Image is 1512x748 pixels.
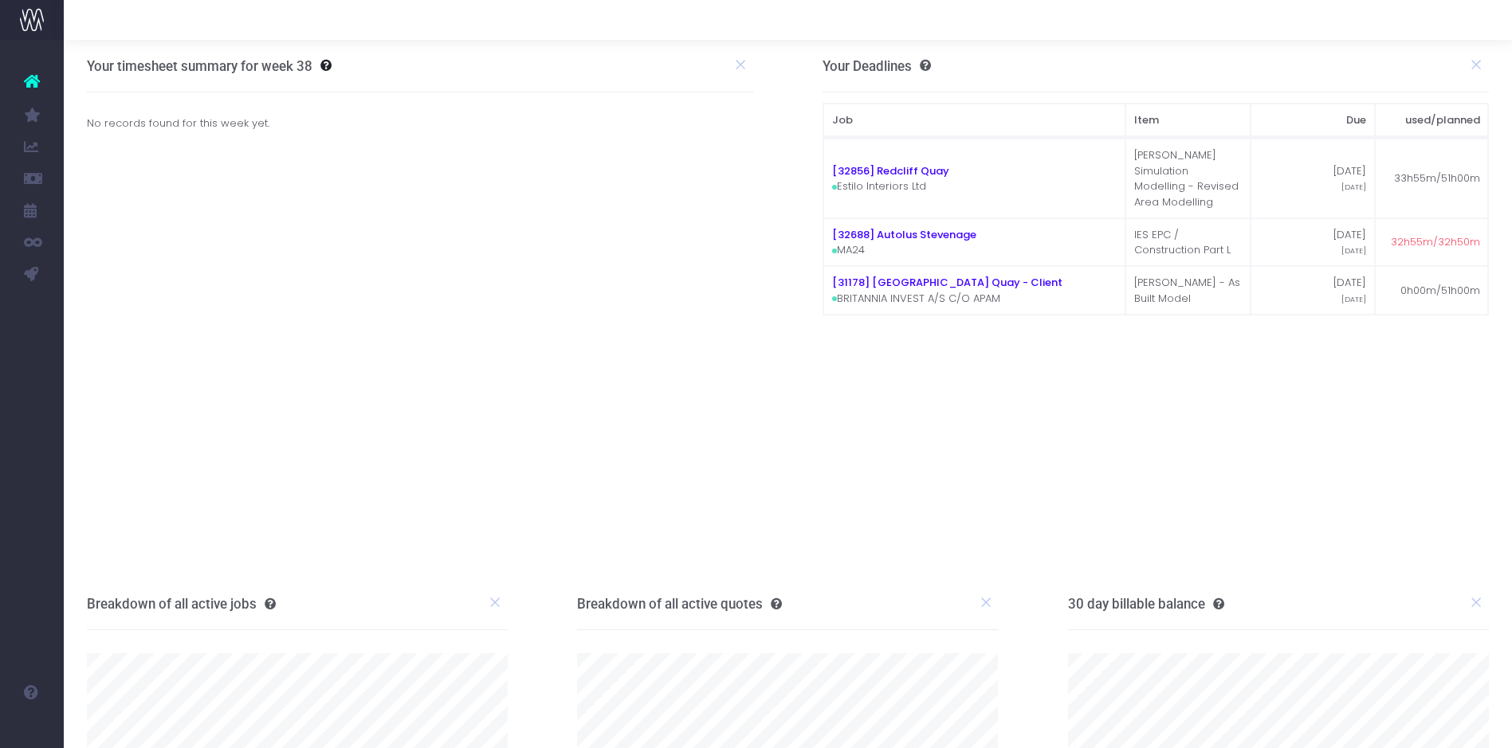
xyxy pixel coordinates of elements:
[1394,170,1480,186] span: 33h55m/51h00m
[1125,218,1251,267] td: IES EPC / Construction Part L
[20,716,44,740] img: images/default_profile_image.png
[1341,294,1366,305] span: [DATE]
[87,58,312,74] h3: Your timesheet summary for week 38
[577,596,782,612] h3: Breakdown of all active quotes
[823,139,1125,218] td: Estilo Interiors Ltd
[1125,266,1251,315] td: [PERSON_NAME] - As Built Model
[823,266,1125,315] td: BRITANNIA INVEST A/S C/O APAM
[87,596,276,612] h3: Breakdown of all active jobs
[1251,218,1375,267] td: [DATE]
[1125,104,1251,137] th: Item: activate to sort column ascending
[1251,139,1375,218] td: [DATE]
[832,227,976,242] a: [32688] Autolus Stevenage
[1251,104,1375,137] th: Due: activate to sort column ascending
[1125,139,1251,218] td: [PERSON_NAME] Simulation Modelling - Revised Area Modelling
[832,163,949,178] a: [32856] Redcliff Quay
[823,218,1125,267] td: MA24
[1068,596,1224,612] h3: 30 day billable balance
[1400,283,1480,299] span: 0h00m/51h00m
[823,104,1125,137] th: Job: activate to sort column ascending
[75,116,765,131] div: No records found for this week yet.
[1391,234,1480,250] span: 32h55m/32h50m
[1251,266,1375,315] td: [DATE]
[1341,182,1366,193] span: [DATE]
[1341,245,1366,257] span: [DATE]
[832,275,1062,290] a: [31178] [GEOGRAPHIC_DATA] Quay - Client
[823,58,931,74] h3: Your Deadlines
[1375,104,1489,137] th: used/planned: activate to sort column ascending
